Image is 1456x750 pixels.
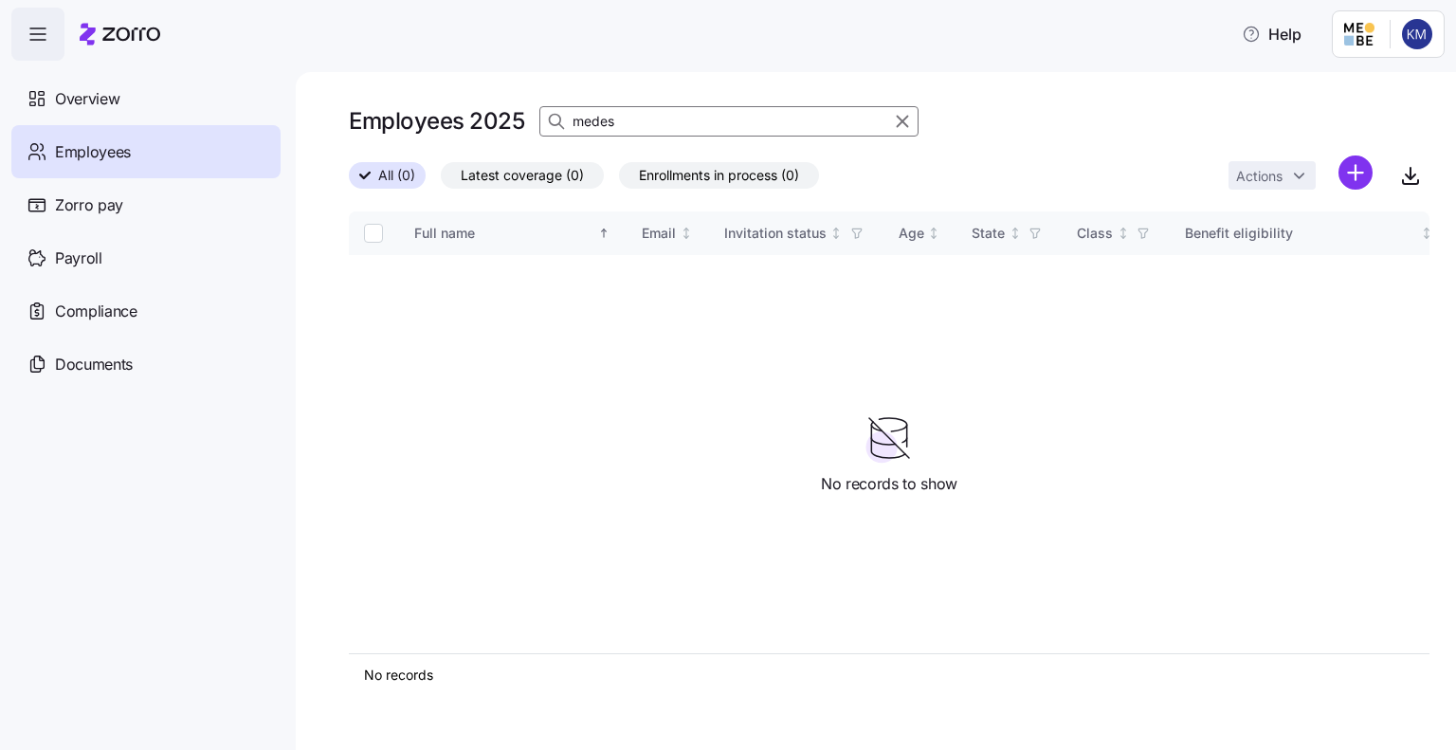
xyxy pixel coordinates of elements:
[899,223,924,244] div: Age
[364,666,1414,685] div: No records
[821,472,957,496] span: No records to show
[55,140,131,164] span: Employees
[414,223,594,244] div: Full name
[724,223,827,244] div: Invitation status
[639,163,799,188] span: Enrollments in process (0)
[829,227,843,240] div: Not sorted
[461,163,584,188] span: Latest coverage (0)
[349,106,524,136] h1: Employees 2025
[1077,223,1113,244] div: Class
[627,211,709,255] th: EmailNot sorted
[11,284,281,338] a: Compliance
[1402,19,1432,49] img: 44b41f1a780d076a4ae4ca23ad64d4f0
[1009,227,1022,240] div: Not sorted
[1242,23,1301,46] span: Help
[1227,15,1317,53] button: Help
[1236,170,1283,183] span: Actions
[1228,161,1316,190] button: Actions
[399,211,627,255] th: Full nameSorted ascending
[539,106,919,137] input: Search Employees
[11,178,281,231] a: Zorro pay
[11,338,281,391] a: Documents
[1185,223,1416,244] div: Benefit eligibility
[927,227,940,240] div: Not sorted
[11,72,281,125] a: Overview
[642,223,676,244] div: Email
[378,163,415,188] span: All (0)
[1338,155,1373,190] svg: add icon
[1062,211,1170,255] th: ClassNot sorted
[1117,227,1130,240] div: Not sorted
[972,223,1005,244] div: State
[883,211,957,255] th: AgeNot sorted
[55,87,119,111] span: Overview
[55,247,102,270] span: Payroll
[1344,23,1374,46] img: Employer logo
[11,231,281,284] a: Payroll
[956,211,1062,255] th: StateNot sorted
[1420,227,1433,240] div: Not sorted
[55,193,123,217] span: Zorro pay
[680,227,693,240] div: Not sorted
[11,125,281,178] a: Employees
[597,227,610,240] div: Sorted ascending
[709,211,883,255] th: Invitation statusNot sorted
[55,353,133,376] span: Documents
[55,300,137,323] span: Compliance
[364,224,383,243] input: Select all records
